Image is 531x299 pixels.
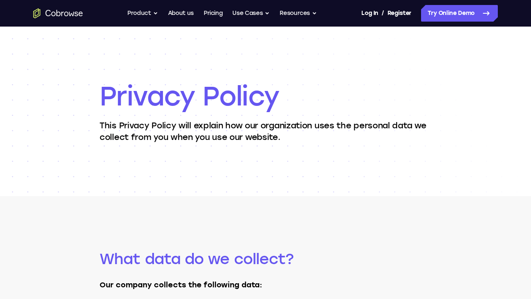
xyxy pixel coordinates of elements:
h1: Privacy Policy [100,80,431,113]
strong: Our company collects the following data: [100,280,262,289]
a: Register [387,5,412,22]
a: Try Online Demo [421,5,498,22]
span: / [382,8,384,18]
a: About us [168,5,194,22]
h2: What data do we collect? [100,249,431,269]
a: Go to the home page [33,8,83,18]
a: Log In [361,5,378,22]
a: Pricing [204,5,223,22]
p: This Privacy Policy will explain how our organization uses the personal data we collect from you ... [100,120,431,143]
button: Product [127,5,158,22]
button: Use Cases [232,5,270,22]
button: Resources [280,5,317,22]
